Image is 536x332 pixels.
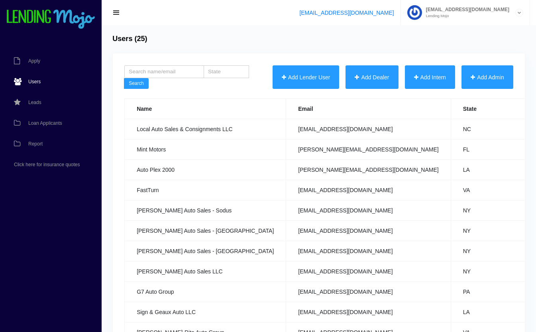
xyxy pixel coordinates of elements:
h4: Users (25) [112,35,147,43]
span: Leads [28,100,41,105]
td: [EMAIL_ADDRESS][DOMAIN_NAME] [286,282,451,302]
td: [PERSON_NAME][EMAIL_ADDRESS][DOMAIN_NAME] [286,160,451,180]
td: [PERSON_NAME] Auto Sales LLC [125,261,286,282]
th: Email [286,99,451,119]
span: [EMAIL_ADDRESS][DOMAIN_NAME] [422,7,509,12]
span: Report [28,141,43,146]
span: Users [28,79,41,84]
td: NY [451,221,533,241]
td: NY [451,241,533,261]
td: G7 Auto Group [125,282,286,302]
td: [PERSON_NAME] Auto Sales - [GEOGRAPHIC_DATA] [125,221,286,241]
td: [EMAIL_ADDRESS][DOMAIN_NAME] [286,200,451,221]
td: LA [451,302,533,322]
th: State [451,99,533,119]
td: NY [451,261,533,282]
td: [PERSON_NAME][EMAIL_ADDRESS][DOMAIN_NAME] [286,139,451,160]
td: [EMAIL_ADDRESS][DOMAIN_NAME] [286,302,451,322]
img: Profile image [407,5,422,20]
td: NC [451,119,533,139]
td: Mint Motors [125,139,286,160]
td: Auto Plex 2000 [125,160,286,180]
span: Apply [28,59,40,63]
span: Click here for insurance quotes [14,162,80,167]
td: [EMAIL_ADDRESS][DOMAIN_NAME] [286,241,451,261]
input: State [204,65,249,78]
td: [PERSON_NAME] Auto Sales - [GEOGRAPHIC_DATA] [125,241,286,261]
td: Local Auto Sales & Consignments LLC [125,119,286,139]
span: Loan Applicants [28,121,62,126]
td: Sign & Geaux Auto LLC [125,302,286,322]
a: [EMAIL_ADDRESS][DOMAIN_NAME] [299,10,394,16]
td: [EMAIL_ADDRESS][DOMAIN_NAME] [286,119,451,139]
td: PA [451,282,533,302]
td: FastTurn [125,180,286,200]
button: Add Intern [405,65,456,89]
button: Add Dealer [346,65,398,89]
input: Search name/email [124,65,204,78]
th: Name [125,99,286,119]
td: [EMAIL_ADDRESS][DOMAIN_NAME] [286,180,451,200]
td: [EMAIL_ADDRESS][DOMAIN_NAME] [286,261,451,282]
img: logo-small.png [6,10,96,29]
button: Search [124,78,149,89]
td: [EMAIL_ADDRESS][DOMAIN_NAME] [286,221,451,241]
small: Lending Mojo [422,14,509,18]
td: [PERSON_NAME] Auto Sales - Sodus [125,200,286,221]
td: VA [451,180,533,200]
button: Add Admin [461,65,513,89]
td: FL [451,139,533,160]
td: NY [451,200,533,221]
td: LA [451,160,533,180]
button: Add Lender User [273,65,340,89]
